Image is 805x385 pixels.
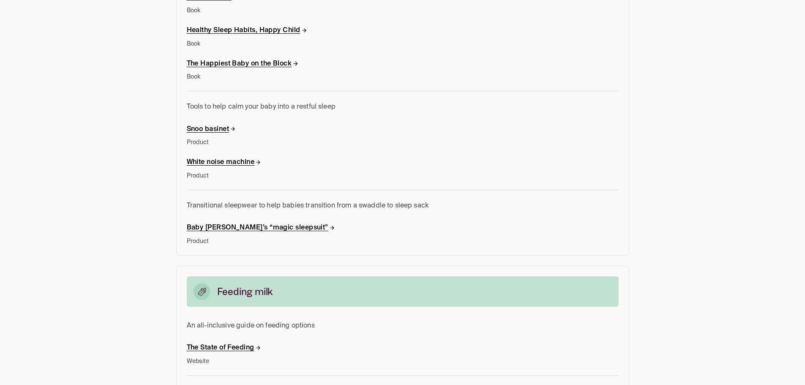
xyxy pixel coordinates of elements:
span: Product [187,238,336,245]
span: Book [187,7,239,14]
h6: Healthy Sleep Habits, Happy Child [187,26,307,35]
h6: The State of Feeding [187,344,262,352]
a: Snoo basinet [187,123,236,136]
span: Book [187,73,299,81]
p: An all-inclusive guide on feeding options [187,320,619,332]
h6: Snoo basinet [187,125,236,134]
a: Healthy Sleep Habits, Happy Child [187,25,307,37]
a: White noise machine [187,156,262,169]
h6: The Happiest Baby on the Block [187,60,299,68]
h6: Baby [PERSON_NAME]’s “magic sleepsuit” [187,224,336,232]
h6: White noise machine [187,158,262,167]
span: Product [187,139,236,146]
span: Product [187,172,262,180]
p: Tools to help calm your baby into a restful sleep [187,101,619,113]
a: Baby [PERSON_NAME]’s “magic sleepsuit” [187,222,336,234]
h6: Feeding milk [217,285,273,298]
a: The State of Feeding [187,342,262,354]
span: Website [187,358,262,365]
span: Book [187,40,307,48]
a: The Happiest Baby on the Block [187,58,299,70]
p: Transitional sleepwear to help babies transition from a swaddle to sleep sack [187,200,619,212]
